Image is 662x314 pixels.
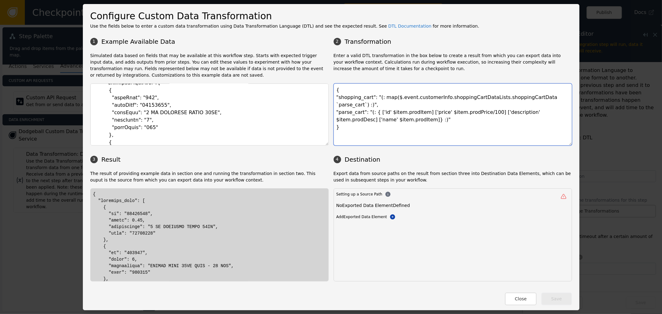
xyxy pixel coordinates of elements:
div: 3 [90,156,98,163]
div: No Exported Data Element Defined [336,202,569,209]
div: Add Exported Data Element [336,214,569,220]
div: 1 [90,38,98,45]
span: Use the fields below to enter a custom data transformation using Data Transformation Language (DT... [90,24,387,29]
p: The result of providing example data in section one and running the transformation in section two... [90,170,329,183]
p: Export data from source paths on the result from section three into Destination Data Elements, wh... [334,170,572,183]
p: Enter a valid DTL transformation in the box below to create a result from which you can export da... [334,52,572,78]
h3: Result [90,155,329,164]
div: 4 [334,156,341,163]
h3: Destination [334,155,572,164]
h3: Transformation [334,37,572,46]
textarea: { "shopping_cart": "(: map($.event.customerInfo.shoppingCartDataLists.shoppingCartData `parse_car... [334,83,572,146]
button: Close [505,293,537,305]
span: for more information. [433,24,479,29]
h3: Example Available Data [90,37,329,46]
div: 2 [334,38,341,45]
a: DTL Documentation [388,24,432,29]
h2: Configure Custom Data Transformation [90,9,572,23]
textarea: { "lorem": { "ipsumdolorsItamet": { "consectEtur": "Adipi", "elitseddOeiu": "TEM", "incididu": "U... [90,83,329,146]
p: Simulated data based on fields that may be available at this workflow step. Starts with expected ... [90,52,329,78]
div: Setting up a Source Path [336,191,569,197]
